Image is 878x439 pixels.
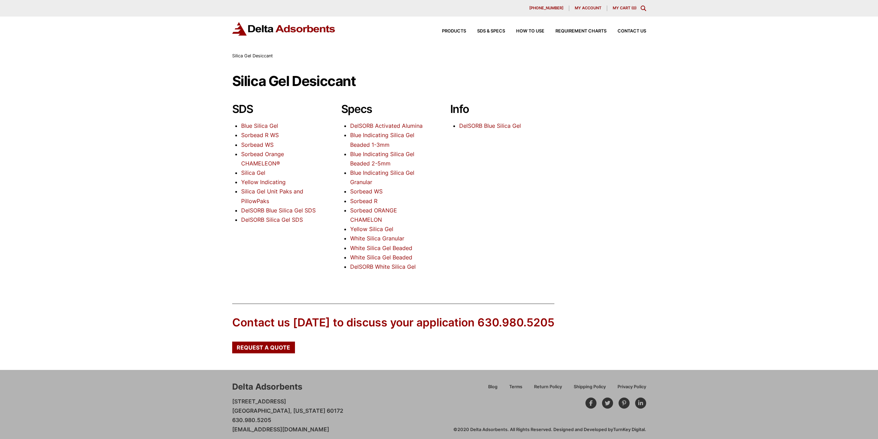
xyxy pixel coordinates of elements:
span: 0 [633,6,635,10]
a: DelSORB Activated Alumina [350,122,423,129]
span: Terms [509,385,522,389]
a: My account [569,6,607,11]
span: Blog [488,385,497,389]
a: My Cart (0) [613,6,637,10]
a: Products [431,29,466,34]
span: [PHONE_NUMBER] [529,6,563,10]
span: Return Policy [534,385,562,389]
p: [STREET_ADDRESS] [GEOGRAPHIC_DATA], [US_STATE] 60172 630.980.5205 [232,397,343,435]
span: Requirement Charts [555,29,606,34]
a: White Silica Granular [350,235,404,242]
a: Contact Us [606,29,646,34]
a: Blue Indicating Silica Gel Granular [350,169,414,185]
span: Contact Us [618,29,646,34]
a: Silica Gel [241,169,265,176]
span: Request a Quote [237,345,290,350]
span: SDS & SPECS [477,29,505,34]
span: Shipping Policy [574,385,606,389]
a: Yellow Indicating [241,179,286,185]
a: Request a Quote [232,342,295,353]
div: Toggle Modal Content [641,6,646,11]
h2: SDS [232,103,319,116]
a: DelSORB Blue Silica Gel [459,122,521,129]
span: How to Use [516,29,544,34]
span: Products [442,29,466,34]
a: DelSORB White Silica Gel [350,263,416,270]
span: My account [575,6,601,10]
a: Shipping Policy [568,383,612,395]
img: Delta Adsorbents [232,22,336,36]
a: Sorbead WS [350,188,383,195]
a: Yellow Silica Gel [350,226,393,232]
a: Sorbead WS [241,141,274,148]
div: ©2020 Delta Adsorbents. All Rights Reserved. Designed and Developed by . [453,427,646,433]
a: Blue Silica Gel [241,122,278,129]
a: White Silica Gel Beaded [350,245,412,251]
a: White Silica Gel Beaded [350,254,412,261]
a: How to Use [505,29,544,34]
h2: Specs [341,103,428,116]
div: Contact us [DATE] to discuss your application 630.980.5205 [232,315,554,331]
span: Silica Gel Desiccant [232,53,273,58]
a: DelSORB Blue Silica Gel SDS [241,207,316,214]
h1: Silica Gel Desiccant [232,74,646,89]
a: Sorbead ORANGE CHAMELON [350,207,397,223]
a: Silica Gel Unit Paks and PillowPaks [241,188,303,204]
a: SDS & SPECS [466,29,505,34]
a: [PHONE_NUMBER] [524,6,569,11]
a: Sorbead Orange CHAMELEON® [241,151,284,167]
span: Privacy Policy [618,385,646,389]
a: Blue Indicating Silica Gel Beaded 2-5mm [350,151,414,167]
a: Terms [503,383,528,395]
div: Delta Adsorbents [232,381,302,393]
a: Return Policy [528,383,568,395]
a: [EMAIL_ADDRESS][DOMAIN_NAME] [232,426,329,433]
a: TurnKey Digital [613,427,645,432]
a: Blog [482,383,503,395]
a: Requirement Charts [544,29,606,34]
a: DelSORB Silica Gel SDS [241,216,303,223]
a: Sorbead R WS [241,132,279,139]
a: Blue Indicating Silica Gel Beaded 1-3mm [350,132,414,148]
h2: Info [450,103,537,116]
a: Sorbead R [350,198,377,204]
a: Privacy Policy [612,383,646,395]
